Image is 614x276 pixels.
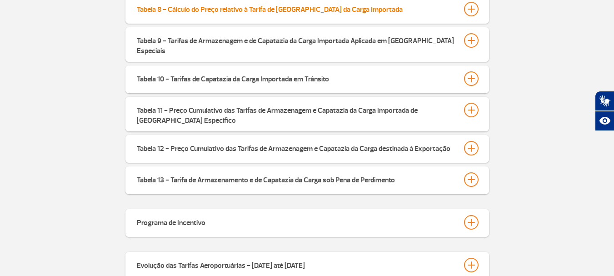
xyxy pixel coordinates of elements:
div: Tabela 10 - Tarifas de Capatazia da Carga Importada em Trânsito [137,71,329,84]
div: Tabela 12 - Preço Cumulativo das Tarifas de Armazenagem e Capatazia da Carga destinada à Exportação [137,141,450,154]
div: Evolução das Tarifas Aeroportuárias - [DATE] até [DATE] [137,258,305,271]
button: Evolução das Tarifas Aeroportuárias - [DATE] até [DATE] [136,257,478,273]
button: Abrir tradutor de língua de sinais. [595,91,614,111]
button: Programa de Incentivo [136,215,478,230]
button: Tabela 13 - Tarifa de Armazenamento e de Capatazia da Carga sob Pena de Perdimento [136,172,478,187]
button: Abrir recursos assistivos. [595,111,614,131]
button: Tabela 8 - Cálculo do Preço relativo à Tarifa de [GEOGRAPHIC_DATA] da Carga Importada [136,1,478,17]
button: Tabela 9 - Tarifas de Armazenagem e de Capatazia da Carga Importada Aplicada em [GEOGRAPHIC_DATA]... [136,33,478,56]
div: Programa de Incentivo [137,215,205,228]
div: Tabela 13 - Tarifa de Armazenamento e de Capatazia da Carga sob Pena de Perdimento [137,172,395,185]
div: Plugin de acessibilidade da Hand Talk. [595,91,614,131]
button: Tabela 12 - Preço Cumulativo das Tarifas de Armazenagem e Capatazia da Carga destinada à Exportação [136,141,478,156]
button: Tabela 11 - Preço Cumulativo das Tarifas de Armazenagem e Capatazia da Carga Importada de [GEOGRA... [136,102,478,126]
div: Tabela 8 - Cálculo do Preço relativo à Tarifa de [GEOGRAPHIC_DATA] da Carga Importada [137,2,403,15]
div: Tabela 9 - Tarifas de Armazenagem e de Capatazia da Carga Importada Aplicada em [GEOGRAPHIC_DATA]... [137,33,455,56]
div: Tabela 11 - Preço Cumulativo das Tarifas de Armazenagem e Capatazia da Carga Importada de [GEOGRA... [137,103,455,125]
button: Tabela 10 - Tarifas de Capatazia da Carga Importada em Trânsito [136,71,478,86]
